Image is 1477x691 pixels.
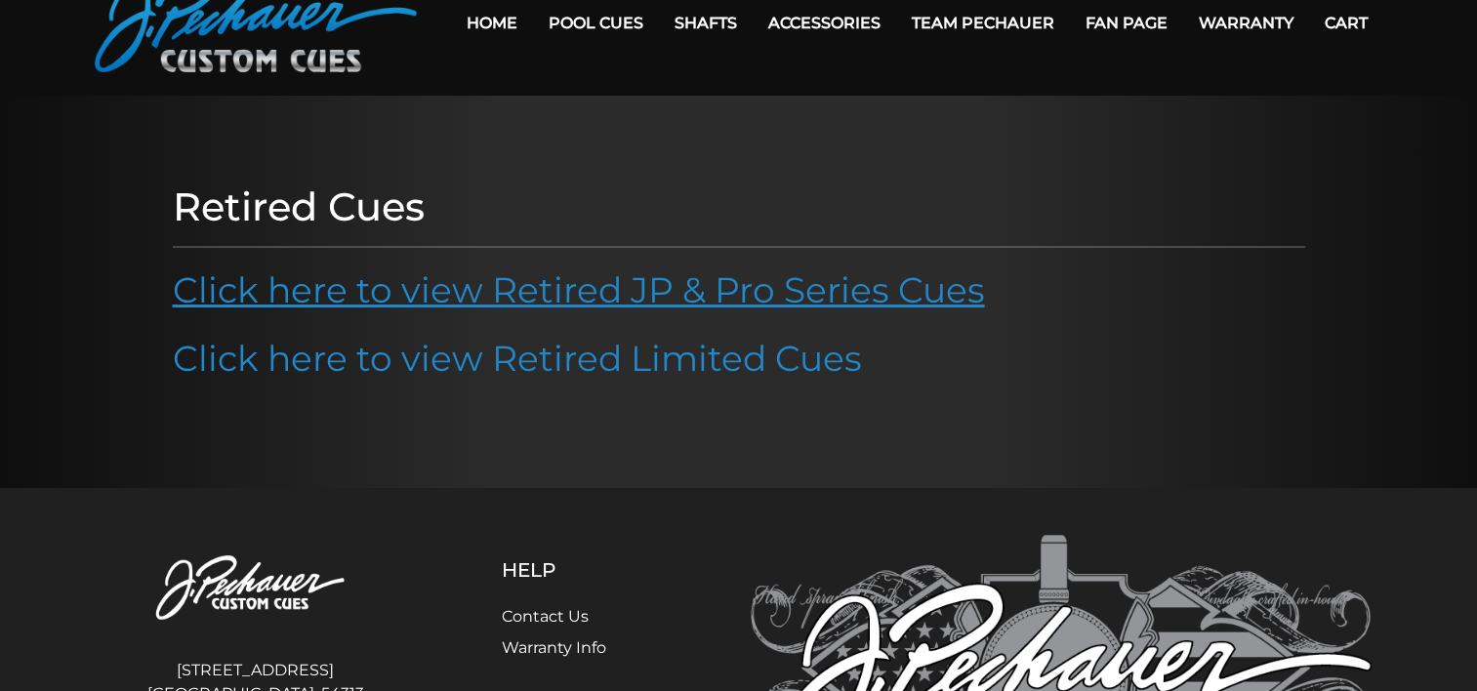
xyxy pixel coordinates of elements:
[173,183,1305,230] h1: Retired Cues
[173,337,862,380] a: Click here to view Retired Limited Cues
[502,638,606,657] a: Warranty Info
[502,607,589,626] a: Contact Us
[502,558,653,582] h5: Help
[173,268,985,311] a: Click here to view Retired JP & Pro Series Cues
[106,535,405,643] img: Pechauer Custom Cues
